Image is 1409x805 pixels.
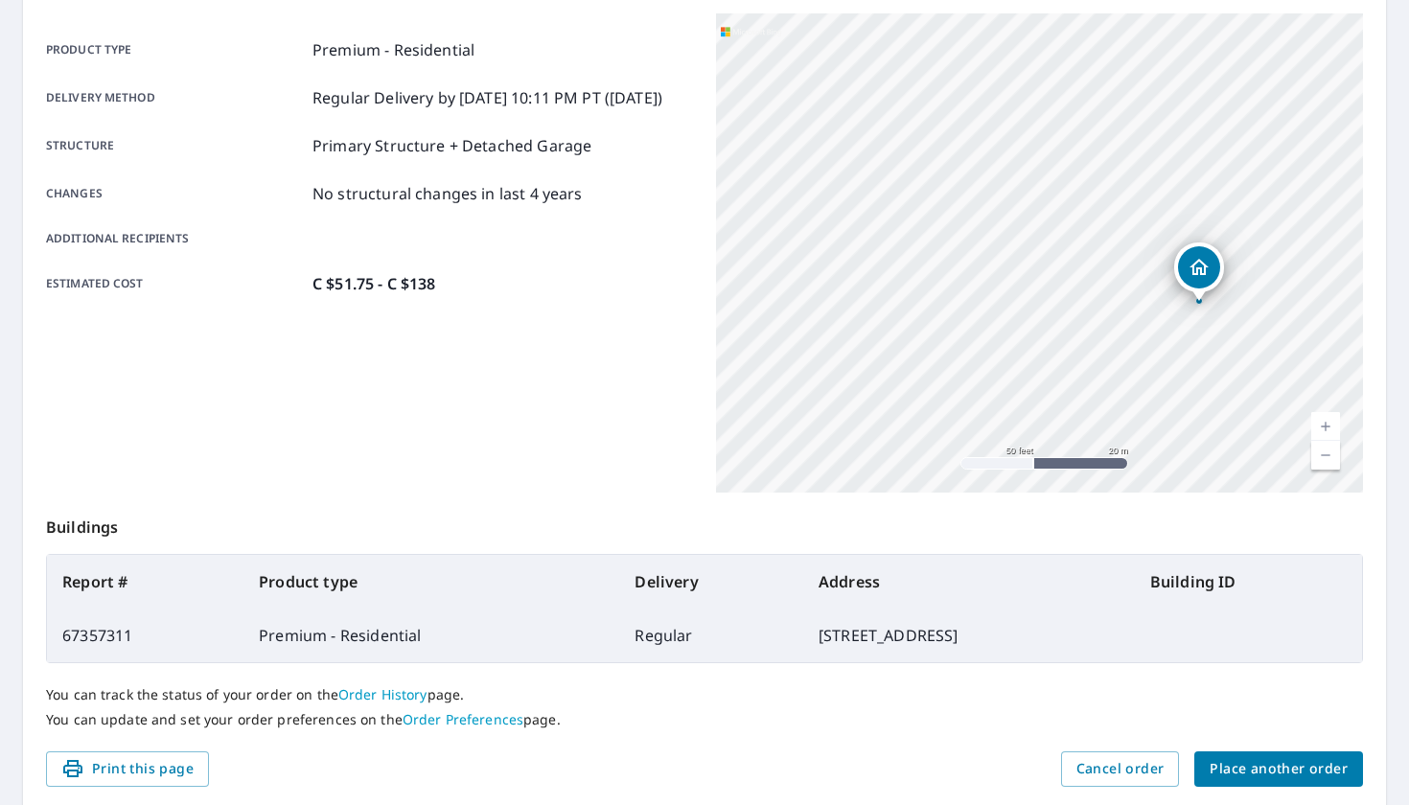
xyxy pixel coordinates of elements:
[803,555,1135,609] th: Address
[1311,412,1340,441] a: Current Level 19, Zoom In
[312,182,583,205] p: No structural changes in last 4 years
[47,609,243,662] td: 67357311
[312,86,662,109] p: Regular Delivery by [DATE] 10:11 PM PT ([DATE])
[312,272,436,295] p: C $51.75 - C $138
[312,38,474,61] p: Premium - Residential
[46,182,305,205] p: Changes
[46,493,1363,554] p: Buildings
[1210,757,1348,781] span: Place another order
[1061,751,1180,787] button: Cancel order
[243,555,619,609] th: Product type
[46,134,305,157] p: Structure
[1311,441,1340,470] a: Current Level 19, Zoom Out
[1174,242,1224,302] div: Dropped pin, building 1, Residential property, 408 CHETICAMP BACK RD INVERNESS NS B0E1N0
[619,609,802,662] td: Regular
[1194,751,1363,787] button: Place another order
[61,757,194,781] span: Print this page
[1135,555,1362,609] th: Building ID
[243,609,619,662] td: Premium - Residential
[46,38,305,61] p: Product type
[47,555,243,609] th: Report #
[46,272,305,295] p: Estimated cost
[1076,757,1165,781] span: Cancel order
[46,86,305,109] p: Delivery method
[46,230,305,247] p: Additional recipients
[46,751,209,787] button: Print this page
[46,686,1363,703] p: You can track the status of your order on the page.
[338,685,427,703] a: Order History
[619,555,802,609] th: Delivery
[803,609,1135,662] td: [STREET_ADDRESS]
[46,711,1363,728] p: You can update and set your order preferences on the page.
[312,134,591,157] p: Primary Structure + Detached Garage
[403,710,523,728] a: Order Preferences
